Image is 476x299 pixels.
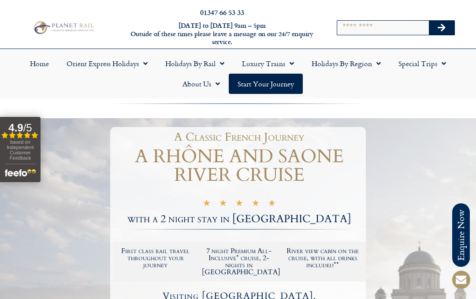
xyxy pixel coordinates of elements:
h1: A RHÔNE AND SAONE RIVER CRUISE [112,147,366,184]
h1: A Classic French Journey [117,131,361,143]
button: Search [429,21,454,35]
i: ★ [252,200,260,209]
h2: River view cabin on the cruise, with all drinks included** [285,247,360,269]
i: ★ [203,200,211,209]
a: Start your Journey [229,74,303,94]
h2: 7 night Premium All-Inclusive* cruise, 2-nights in [GEOGRAPHIC_DATA] [202,247,277,276]
i: ★ [219,200,227,209]
div: 5/5 [203,199,276,209]
i: ★ [235,200,243,209]
a: Orient Express Holidays [58,53,156,74]
a: Holidays by Region [303,53,390,74]
h2: First class rail travel throughout your journey [118,247,193,269]
nav: Menu [4,53,472,94]
h6: [DATE] to [DATE] 9am – 5pm Outside of these times please leave a message on our 24/7 enquiry serv... [129,22,315,46]
a: Home [21,53,58,74]
a: Special Trips [390,53,455,74]
a: Holidays by Rail [156,53,233,74]
h2: with a 2 night stay in [GEOGRAPHIC_DATA] [112,214,366,224]
img: Planet Rail Train Holidays Logo [31,20,96,36]
a: 01347 66 53 33 [200,7,244,17]
a: Luxury Trains [233,53,303,74]
a: About Us [174,74,229,94]
i: ★ [268,200,276,209]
